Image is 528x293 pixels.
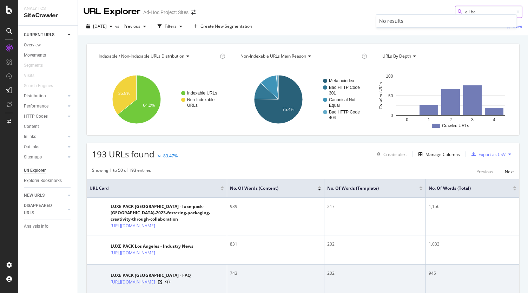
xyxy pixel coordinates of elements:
[230,270,321,276] div: 743
[24,6,72,12] div: Analytics
[329,103,340,108] text: Equal
[24,113,48,120] div: HTTP Codes
[118,91,130,96] text: 35.8%
[24,31,54,39] div: CURRENT URLS
[121,21,149,32] button: Previous
[239,51,360,62] h4: Non-Indexable URLs Main Reason
[505,169,514,175] div: Next
[327,203,423,210] div: 217
[24,192,66,199] a: NEW URLS
[191,21,255,32] button: Create New Segmentation
[121,23,140,29] span: Previous
[97,51,218,62] h4: Indexable / Non-Indexable URLs Distribution
[378,82,383,109] text: Crawled URLs
[24,167,73,174] a: Url Explorer
[24,12,72,20] div: SiteCrawler
[329,97,356,102] text: Canonical Not
[99,53,184,59] span: Indexable / Non-Indexable URLs distribution
[230,185,307,191] span: No. of Words (Content)
[24,133,36,141] div: Inlinks
[111,249,155,256] a: [URL][DOMAIN_NAME]
[200,23,252,29] span: Create New Segmentation
[24,192,45,199] div: NEW URLS
[449,117,452,122] text: 2
[111,272,191,279] div: LUXE PACK [GEOGRAPHIC_DATA] - FAQ
[429,203,516,210] div: 1,156
[187,103,198,108] text: URLs
[24,143,66,151] a: Outlinks
[24,41,41,49] div: Overview
[24,92,46,100] div: Distribution
[24,113,66,120] a: HTTP Codes
[416,150,460,158] button: Manage Columns
[429,241,516,247] div: 1,033
[90,185,219,191] span: URL Card
[143,9,189,16] div: Ad-Hoc Project: Sites
[24,223,48,230] div: Analysis Info
[329,110,360,115] text: Bad HTTP Code
[24,167,46,174] div: Url Explorer
[240,53,306,59] span: Non-Indexable URLs Main Reason
[187,97,214,102] text: Non-Indexable
[24,123,39,130] div: Content
[24,133,66,141] a: Inlinks
[24,223,73,230] a: Analysis Info
[476,167,493,176] button: Previous
[24,52,73,59] a: Movements
[493,117,495,122] text: 4
[24,72,41,79] a: Visits
[143,103,155,108] text: 64.2%
[24,62,50,69] a: Segments
[24,103,48,110] div: Performance
[455,6,522,18] input: Find a URL
[383,151,407,157] div: Create alert
[24,143,39,151] div: Outlinks
[24,52,46,59] div: Movements
[24,82,60,90] a: Search Engines
[24,72,34,79] div: Visits
[428,117,430,122] text: 1
[155,21,185,32] button: Filters
[24,177,62,184] div: Explorer Bookmarks
[24,123,73,130] a: Content
[505,167,514,176] button: Next
[376,69,512,130] div: A chart.
[187,91,217,96] text: Indexable URLs
[24,41,73,49] a: Overview
[478,151,506,157] div: Export as CSV
[165,23,177,29] div: Filters
[24,82,53,90] div: Search Engines
[24,103,66,110] a: Performance
[329,91,336,96] text: 301
[329,115,336,120] text: 404
[24,31,66,39] a: CURRENT URLS
[234,69,370,130] svg: A chart.
[429,185,502,191] span: No. of Words (Total)
[327,270,423,276] div: 202
[111,222,155,229] a: [URL][DOMAIN_NAME]
[379,18,514,25] div: No results
[329,78,354,83] text: Meta noindex
[382,53,411,59] span: URLs by Depth
[92,69,229,130] svg: A chart.
[162,153,178,159] div: -83.47%
[24,202,66,217] a: DISAPPEARED URLS
[282,107,294,112] text: 75.4%
[429,270,516,276] div: 945
[24,62,43,69] div: Segments
[93,23,107,29] span: 2025 Sep. 12th
[24,154,42,161] div: Sitemaps
[111,279,155,286] a: [URL][DOMAIN_NAME]
[386,74,393,79] text: 100
[24,177,73,184] a: Explorer Bookmarks
[471,117,474,122] text: 3
[158,280,162,284] a: Visit Online Page
[24,202,59,217] div: DISAPPEARED URLS
[327,185,409,191] span: No. of Words (Template)
[406,117,408,122] text: 0
[111,203,224,222] div: LUXE PACK [GEOGRAPHIC_DATA] - luxe-pack-[GEOGRAPHIC_DATA]-2023-fostering-packaging-creativity-thr...
[513,23,522,29] div: Save
[191,10,196,15] div: arrow-right-arrow-left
